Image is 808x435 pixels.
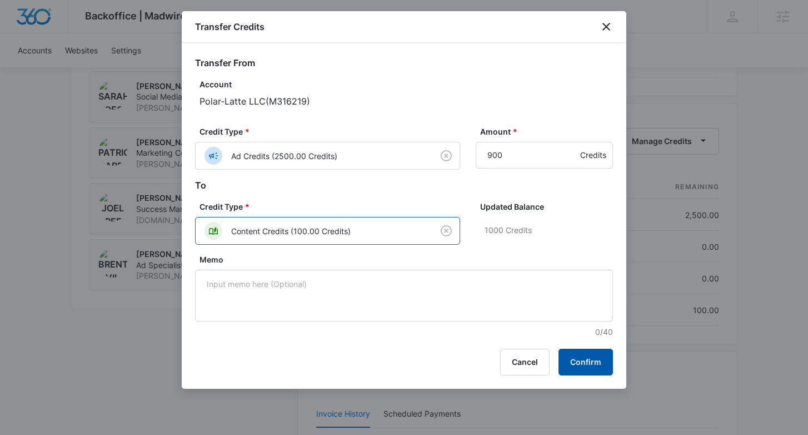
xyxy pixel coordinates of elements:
[480,201,617,212] label: Updated Balance
[558,349,613,375] button: Confirm
[231,150,337,162] p: Ad Credits (2500.00 Credits)
[485,217,613,244] p: 1000 Credits
[231,225,351,237] p: Content Credits (100.00 Credits)
[199,95,613,108] p: Polar-Latte LLC ( M316219 )
[199,78,613,90] p: Account
[195,20,265,33] h1: Transfer Credits
[195,56,613,70] h2: Transfer From
[199,326,613,338] p: 0/40
[199,201,465,212] label: Credit Type
[500,349,550,375] button: Cancel
[580,142,606,169] div: Credits
[437,222,455,240] button: Clear
[480,126,617,137] label: Amount
[600,20,613,33] button: close
[199,126,465,137] label: Credit Type
[199,254,617,265] label: Memo
[195,179,613,192] h2: To
[437,147,455,165] button: Clear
